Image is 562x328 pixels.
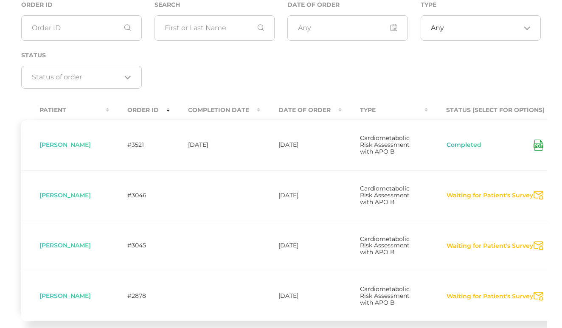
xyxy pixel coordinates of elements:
[534,241,543,250] svg: Send Notification
[360,235,410,256] span: Cardiometabolic Risk Assessment with APO B
[39,191,91,199] span: [PERSON_NAME]
[39,292,91,300] span: [PERSON_NAME]
[421,15,541,41] div: Search for option
[21,15,142,41] input: Order ID
[534,292,543,301] svg: Send Notification
[287,1,340,8] label: Date of Order
[260,170,342,221] td: [DATE]
[109,170,170,221] td: #3046
[39,241,91,249] span: [PERSON_NAME]
[431,24,444,32] span: Any
[170,120,260,170] td: [DATE]
[260,221,342,271] td: [DATE]
[446,242,534,250] button: Waiting for Patient's Survey
[109,120,170,170] td: #3521
[155,15,275,41] input: First or Last Name
[32,73,121,81] input: Search for option
[342,101,428,120] th: Type : activate to sort column ascending
[287,15,408,41] input: Any
[21,101,109,120] th: Patient : activate to sort column ascending
[421,1,436,8] label: Type
[260,101,342,120] th: Date Of Order : activate to sort column ascending
[21,1,53,8] label: Order ID
[109,101,170,120] th: Order ID : activate to sort column ascending
[260,271,342,321] td: [DATE]
[109,271,170,321] td: #2878
[446,191,534,200] button: Waiting for Patient's Survey
[444,24,520,32] input: Search for option
[446,292,534,301] button: Waiting for Patient's Survey
[39,141,91,149] span: [PERSON_NAME]
[446,141,482,149] button: Completed
[155,1,180,8] label: Search
[360,185,410,206] span: Cardiometabolic Risk Assessment with APO B
[170,101,260,120] th: Completion Date : activate to sort column ascending
[260,120,342,170] td: [DATE]
[428,101,562,120] th: Status (Select for Options) : activate to sort column ascending
[534,191,543,200] svg: Send Notification
[360,285,410,306] span: Cardiometabolic Risk Assessment with APO B
[21,52,46,59] label: Status
[21,66,142,89] div: Search for option
[360,134,410,155] span: Cardiometabolic Risk Assessment with APO B
[109,221,170,271] td: #3045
